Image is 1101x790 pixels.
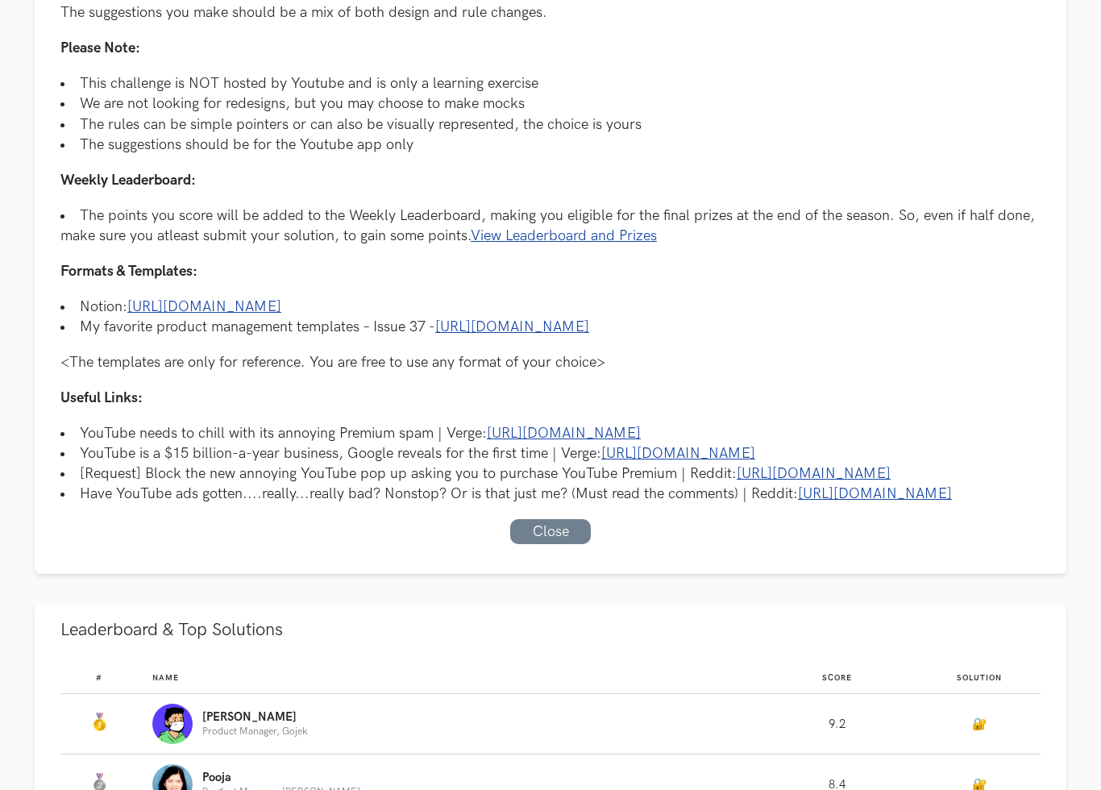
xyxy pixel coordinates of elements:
img: Profile photo [152,705,193,745]
li: [Request] Block the new annoying YouTube pop up asking you to purchase YouTube Premium | Reddit: [60,464,1041,484]
i: <The templates are only for reference. You are free to use any format of your choice> [60,355,605,372]
p: The suggestions you make should be a mix of both design and rule changes. [60,3,1041,23]
p: Product Manager, Gojek [202,727,307,738]
button: Leaderboard & Top Solutions [35,605,1066,656]
a: [URL][DOMAIN_NAME] [487,426,641,443]
li: This challenge is NOT hosted by Youtube and is only a learning exercise [60,74,1041,94]
span: Solution [957,674,1002,684]
span: Name [152,674,179,684]
li: Notion: [60,297,1041,318]
a: [URL][DOMAIN_NAME] [127,299,281,316]
li: The suggestions should be for the Youtube app only [60,135,1041,156]
a: View Leaderboard and Prizes [471,228,657,245]
a: [URL][DOMAIN_NAME] [601,446,755,463]
a: [URL][DOMAIN_NAME] [435,319,589,336]
li: The rules can be simple pointers or can also be visually represented, the choice is yours [60,115,1041,135]
li: We are not looking for redesigns, but you may choose to make mocks [60,94,1041,114]
li: YouTube is a $15 billion-a-year business, Google reveals for the first time | Verge: [60,444,1041,464]
li: Have YouTube ads gotten....really...really bad? Nonstop? Or is that just me? (Must read the comme... [60,484,1041,505]
p: [PERSON_NAME] [202,712,307,725]
span: Score [822,674,852,684]
span: # [96,674,102,684]
span: Useful Links: [60,390,143,407]
span: Please Note: [60,40,140,57]
li: The points you score will be added to the Weekly Leaderboard, making you eligible for the final p... [60,206,1041,247]
span: Leaderboard & Top Solutions [60,620,283,642]
li: My favorite product management templates – Issue 37 - [60,318,1041,338]
p: Pooja [202,772,360,785]
li: YouTube needs to chill with its annoying Premium spam | Verge: [60,424,1041,444]
a: [URL][DOMAIN_NAME] [798,486,952,503]
a: [URL][DOMAIN_NAME] [737,466,891,483]
span: Weekly Leaderboard: [60,173,196,189]
a: Close [510,520,591,545]
td: 9.2 [757,695,918,755]
img: Gold Medal [89,713,109,733]
a: 🔐 [972,718,987,732]
span: Formats & Templates: [60,264,197,281]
